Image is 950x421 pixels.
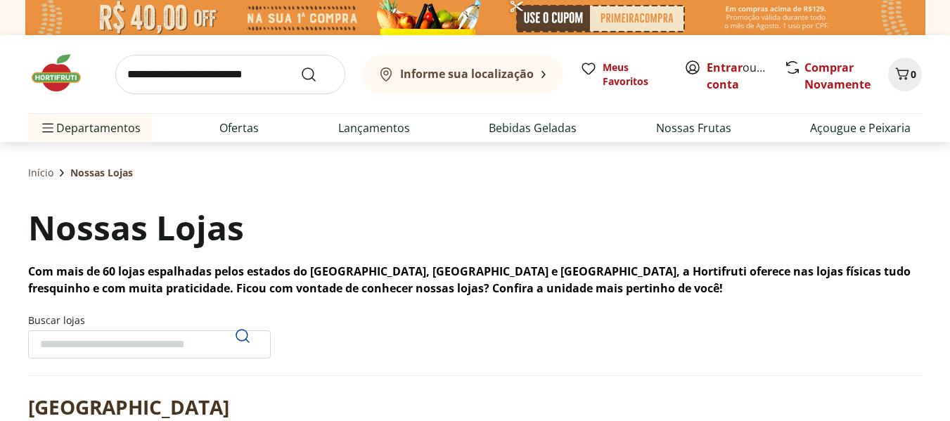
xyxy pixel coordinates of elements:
[400,66,534,82] b: Informe sua localização
[603,60,667,89] span: Meus Favoritos
[300,66,334,83] button: Submit Search
[28,393,229,421] h2: [GEOGRAPHIC_DATA]
[707,60,743,75] a: Entrar
[28,330,271,358] input: Buscar lojasPesquisar
[810,119,911,136] a: Açougue e Peixaria
[28,204,244,252] h1: Nossas Lojas
[39,111,56,145] button: Menu
[362,55,563,94] button: Informe sua localização
[911,67,916,81] span: 0
[219,119,259,136] a: Ofertas
[707,59,769,93] span: ou
[707,60,784,92] a: Criar conta
[28,166,53,180] a: Início
[28,313,271,358] label: Buscar lojas
[115,55,345,94] input: search
[338,119,410,136] a: Lançamentos
[656,119,731,136] a: Nossas Frutas
[888,58,922,91] button: Carrinho
[28,52,98,94] img: Hortifruti
[489,119,577,136] a: Bebidas Geladas
[804,60,871,92] a: Comprar Novamente
[28,263,922,297] p: Com mais de 60 lojas espalhadas pelos estados do [GEOGRAPHIC_DATA], [GEOGRAPHIC_DATA] e [GEOGRAPH...
[39,111,141,145] span: Departamentos
[70,166,133,180] span: Nossas Lojas
[226,319,259,353] button: Pesquisar
[580,60,667,89] a: Meus Favoritos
